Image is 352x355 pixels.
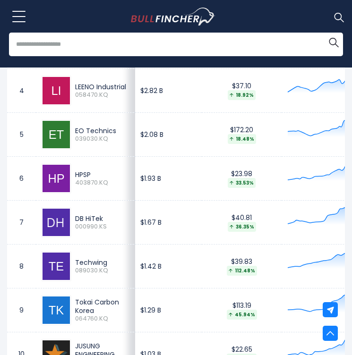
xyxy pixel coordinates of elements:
[75,170,130,179] div: HPSP
[207,301,276,320] div: $113.19
[228,178,256,188] div: 33.53%
[75,214,130,223] div: DB HiTek
[135,245,202,288] td: $1.42 B
[207,126,276,144] div: $172.20
[75,179,130,187] span: 403870.KQ
[75,83,130,91] div: LEENO Industrial
[7,157,36,201] td: 6
[207,169,276,188] div: $23.98
[324,33,343,51] button: Search
[227,266,257,276] div: 112.48%
[75,267,130,275] span: 089030.KQ
[7,288,36,332] td: 9
[135,113,202,157] td: $2.08 B
[207,213,276,232] div: $40.81
[7,69,36,113] td: 4
[7,245,36,288] td: 8
[207,82,276,100] div: $37.10
[135,288,202,332] td: $1.29 B
[75,223,130,231] span: 000990.KS
[75,135,130,143] span: 039030.KQ
[228,222,256,232] div: 36.35%
[228,134,256,144] div: 18.48%
[75,258,130,267] div: Techwing
[228,90,256,100] div: 18.92%
[75,127,130,135] div: EO Technics
[227,310,257,320] div: 45.94%
[131,8,215,25] img: Bullfincher logo
[135,69,202,113] td: $2.82 B
[135,157,202,201] td: $1.93 B
[75,298,130,315] div: Tokai Carbon Korea
[7,113,36,157] td: 5
[7,201,36,245] td: 7
[131,8,232,25] a: Go to homepage
[207,257,276,276] div: $39.83
[135,201,202,245] td: $1.67 B
[75,315,130,323] span: 064760.KQ
[75,91,130,99] span: 058470.KQ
